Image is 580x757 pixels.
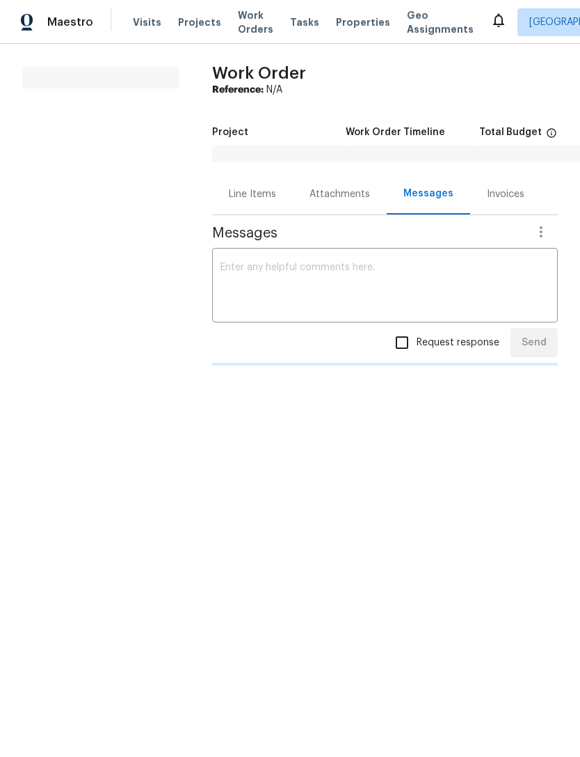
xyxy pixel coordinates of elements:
[417,336,499,350] span: Request response
[487,187,524,201] div: Invoices
[403,187,453,201] div: Messages
[546,127,557,146] span: The total cost of line items that have been proposed by Opendoor. This sum includes line items th...
[133,15,161,29] span: Visits
[212,85,264,95] b: Reference:
[47,15,93,29] span: Maestro
[229,187,276,201] div: Line Items
[238,8,273,36] span: Work Orders
[178,15,221,29] span: Projects
[212,83,558,97] div: N/A
[407,8,474,36] span: Geo Assignments
[290,17,319,27] span: Tasks
[336,15,390,29] span: Properties
[309,187,370,201] div: Attachments
[212,226,524,240] span: Messages
[212,65,306,81] span: Work Order
[346,127,445,137] h5: Work Order Timeline
[479,127,542,137] h5: Total Budget
[212,127,248,137] h5: Project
